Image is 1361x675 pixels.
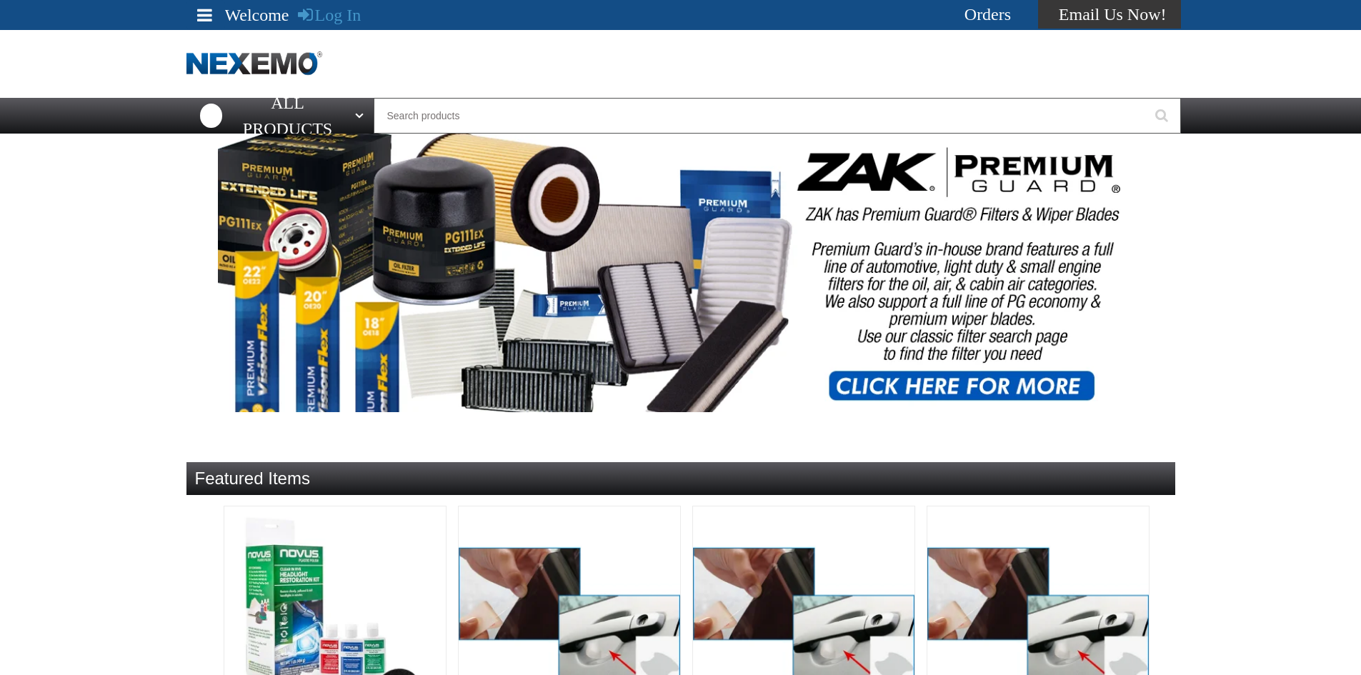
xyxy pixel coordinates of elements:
[374,98,1181,134] input: Search
[298,6,362,24] a: Log In
[1145,98,1181,134] button: Start Searching
[186,51,322,76] img: Nexemo logo
[228,90,347,141] span: All Products
[218,134,1144,412] img: PG Filters & Wipers
[186,462,1175,496] div: Featured Items
[350,98,374,134] button: Open All Products pages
